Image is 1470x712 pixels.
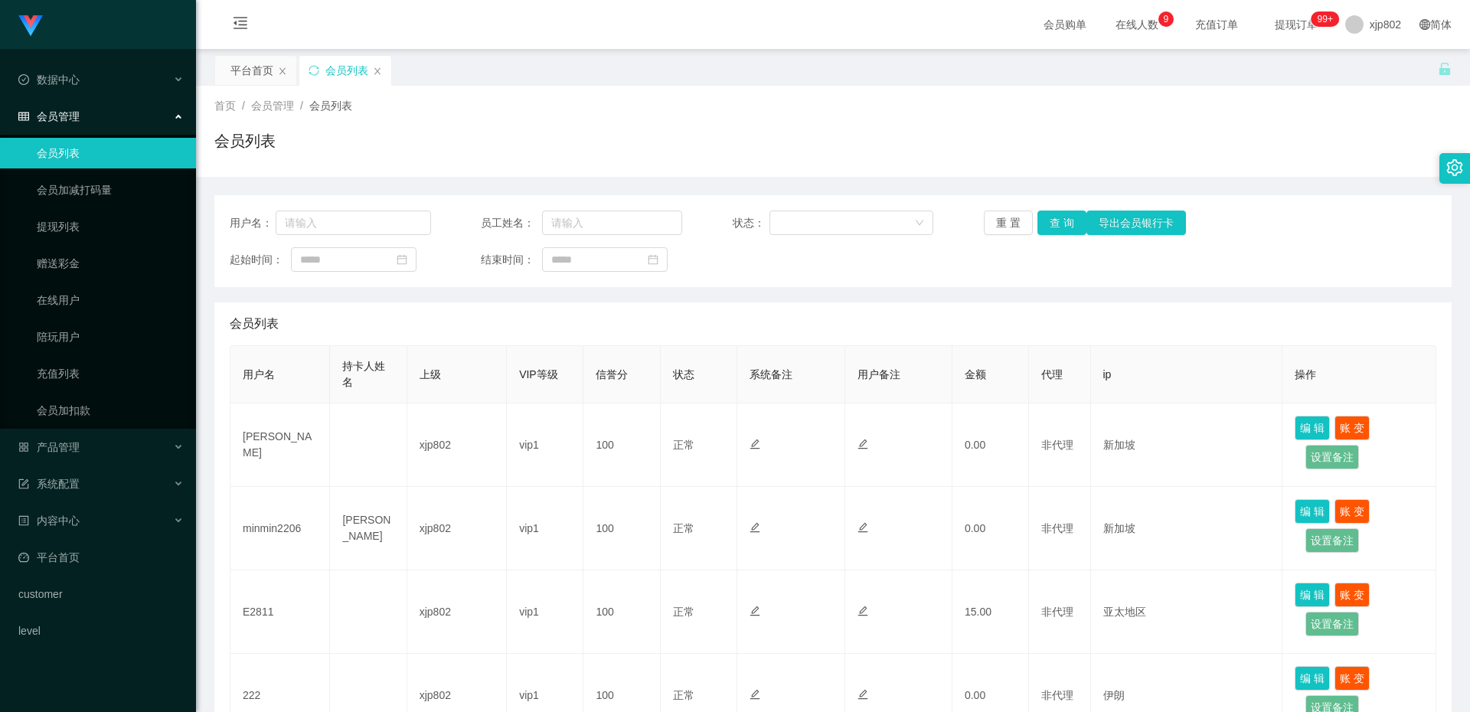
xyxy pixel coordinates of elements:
div: 会员列表 [325,56,368,85]
button: 设置备注 [1305,528,1359,553]
span: 非代理 [1041,439,1073,451]
input: 请输入 [276,211,431,235]
span: 系统配置 [18,478,80,490]
i: 图标: calendar [648,254,658,265]
span: 金额 [965,368,986,380]
i: 图标: appstore-o [18,442,29,452]
input: 请输入 [542,211,682,235]
span: 在线人数 [1108,19,1166,30]
span: 状态： [733,215,770,231]
a: 会员加减打码量 [37,175,184,205]
img: logo.9652507e.png [18,15,43,37]
span: 结束时间： [481,252,542,268]
sup: 250 [1312,11,1339,27]
button: 编 辑 [1295,583,1330,607]
a: 会员加扣款 [37,395,184,426]
span: 产品管理 [18,441,80,453]
span: / [300,100,303,112]
button: 编 辑 [1295,416,1330,440]
td: [PERSON_NAME] [230,403,330,487]
td: 0.00 [952,487,1029,570]
i: 图标: close [373,67,382,76]
span: 充值订单 [1187,19,1246,30]
td: minmin2206 [230,487,330,570]
td: 15.00 [952,570,1029,654]
td: E2811 [230,570,330,654]
i: 图标: calendar [397,254,407,265]
button: 查 询 [1037,211,1086,235]
button: 账 变 [1334,583,1370,607]
i: 图标: edit [857,439,868,449]
span: 正常 [673,439,694,451]
i: 图标: edit [857,522,868,533]
td: vip1 [507,487,583,570]
i: 图标: form [18,478,29,489]
i: 图标: table [18,111,29,122]
span: 状态 [673,368,694,380]
span: 数据中心 [18,73,80,86]
i: 图标: edit [750,606,760,616]
span: 正常 [673,606,694,618]
td: xjp802 [407,487,507,570]
a: 会员列表 [37,138,184,168]
button: 账 变 [1334,499,1370,524]
h1: 会员列表 [214,129,276,152]
button: 编 辑 [1295,499,1330,524]
button: 重 置 [984,211,1033,235]
i: 图标: unlock [1438,62,1452,76]
a: 提现列表 [37,211,184,242]
i: 图标: menu-fold [214,1,266,50]
a: level [18,616,184,646]
i: 图标: setting [1446,159,1463,176]
i: 图标: edit [750,439,760,449]
i: 图标: sync [309,65,319,76]
span: 会员管理 [18,110,80,122]
span: 会员列表 [230,315,279,333]
i: 图标: check-circle-o [18,74,29,85]
span: 用户名 [243,368,275,380]
span: VIP等级 [519,368,558,380]
td: 100 [583,570,660,654]
td: xjp802 [407,570,507,654]
button: 编 辑 [1295,666,1330,691]
button: 账 变 [1334,666,1370,691]
td: 100 [583,403,660,487]
td: vip1 [507,570,583,654]
span: 非代理 [1041,689,1073,701]
span: 持卡人姓名 [342,360,385,388]
span: 操作 [1295,368,1316,380]
button: 导出会员银行卡 [1086,211,1186,235]
span: 正常 [673,689,694,701]
td: [PERSON_NAME] [330,487,407,570]
a: 在线用户 [37,285,184,315]
span: 用户备注 [857,368,900,380]
span: 首页 [214,100,236,112]
i: 图标: edit [750,522,760,533]
td: xjp802 [407,403,507,487]
span: 内容中心 [18,514,80,527]
a: customer [18,579,184,609]
span: 上级 [420,368,441,380]
span: ip [1103,368,1112,380]
a: 陪玩用户 [37,322,184,352]
span: 会员管理 [251,100,294,112]
div: 平台首页 [230,56,273,85]
span: 用户名： [230,215,276,231]
span: 会员列表 [309,100,352,112]
span: 起始时间： [230,252,291,268]
i: 图标: profile [18,515,29,526]
td: 100 [583,487,660,570]
span: 非代理 [1041,606,1073,618]
td: 0.00 [952,403,1029,487]
span: 提现订单 [1267,19,1325,30]
sup: 9 [1158,11,1174,27]
span: 代理 [1041,368,1063,380]
span: 信誉分 [596,368,628,380]
td: 新加坡 [1091,487,1283,570]
a: 充值列表 [37,358,184,389]
span: 系统备注 [750,368,792,380]
td: 新加坡 [1091,403,1283,487]
a: 赠送彩金 [37,248,184,279]
i: 图标: down [915,218,924,229]
span: 非代理 [1041,522,1073,534]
